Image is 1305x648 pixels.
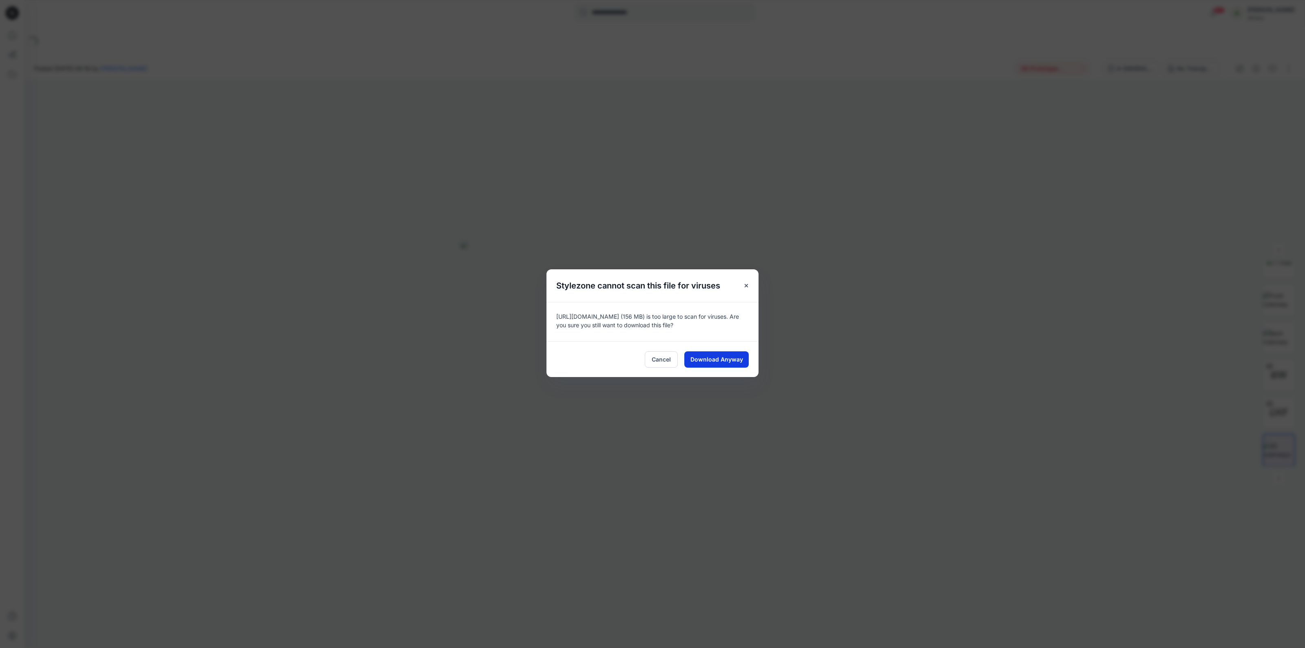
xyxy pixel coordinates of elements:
button: Download Anyway [684,351,749,368]
button: Close [739,278,754,293]
h5: Stylezone cannot scan this file for viruses [546,269,730,302]
span: Cancel [652,355,671,364]
span: Download Anyway [690,355,743,364]
div: [URL][DOMAIN_NAME] (156 MB) is too large to scan for viruses. Are you sure you still want to down... [546,302,759,341]
button: Cancel [645,351,678,368]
